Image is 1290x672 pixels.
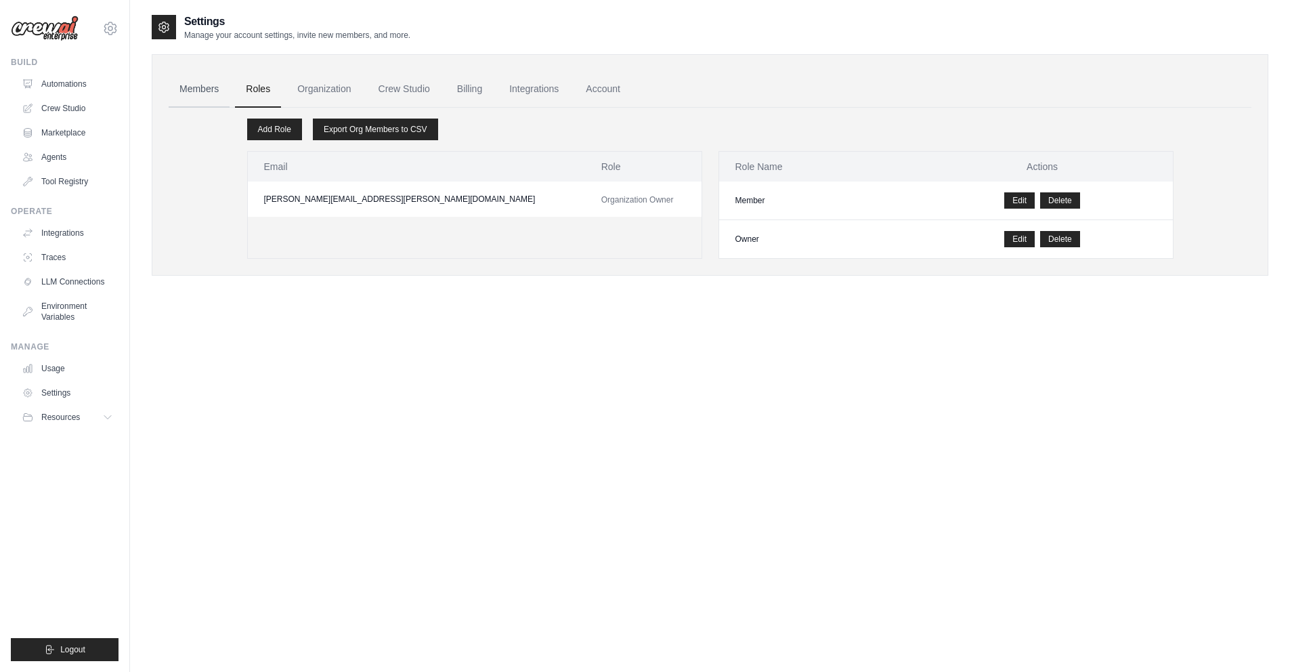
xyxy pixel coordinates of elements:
[1040,192,1080,209] button: Delete
[184,14,410,30] h2: Settings
[1004,192,1035,209] a: Edit
[11,206,119,217] div: Operate
[41,412,80,423] span: Resources
[11,638,119,661] button: Logout
[719,182,912,220] td: Member
[16,271,119,293] a: LLM Connections
[16,171,119,192] a: Tool Registry
[16,358,119,379] a: Usage
[16,406,119,428] button: Resources
[169,71,230,108] a: Members
[585,152,702,182] th: Role
[248,182,585,217] td: [PERSON_NAME][EMAIL_ADDRESS][PERSON_NAME][DOMAIN_NAME]
[11,57,119,68] div: Build
[368,71,441,108] a: Crew Studio
[912,152,1173,182] th: Actions
[719,152,912,182] th: Role Name
[60,644,85,655] span: Logout
[313,119,438,140] a: Export Org Members to CSV
[16,73,119,95] a: Automations
[719,220,912,259] td: Owner
[16,382,119,404] a: Settings
[11,341,119,352] div: Manage
[1040,231,1080,247] button: Delete
[286,71,362,108] a: Organization
[601,195,674,205] span: Organization Owner
[16,295,119,328] a: Environment Variables
[235,71,281,108] a: Roles
[16,122,119,144] a: Marketplace
[248,152,585,182] th: Email
[1004,231,1035,247] a: Edit
[16,222,119,244] a: Integrations
[184,30,410,41] p: Manage your account settings, invite new members, and more.
[16,146,119,168] a: Agents
[11,16,79,41] img: Logo
[16,98,119,119] a: Crew Studio
[498,71,569,108] a: Integrations
[16,247,119,268] a: Traces
[247,119,302,140] a: Add Role
[575,71,631,108] a: Account
[446,71,493,108] a: Billing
